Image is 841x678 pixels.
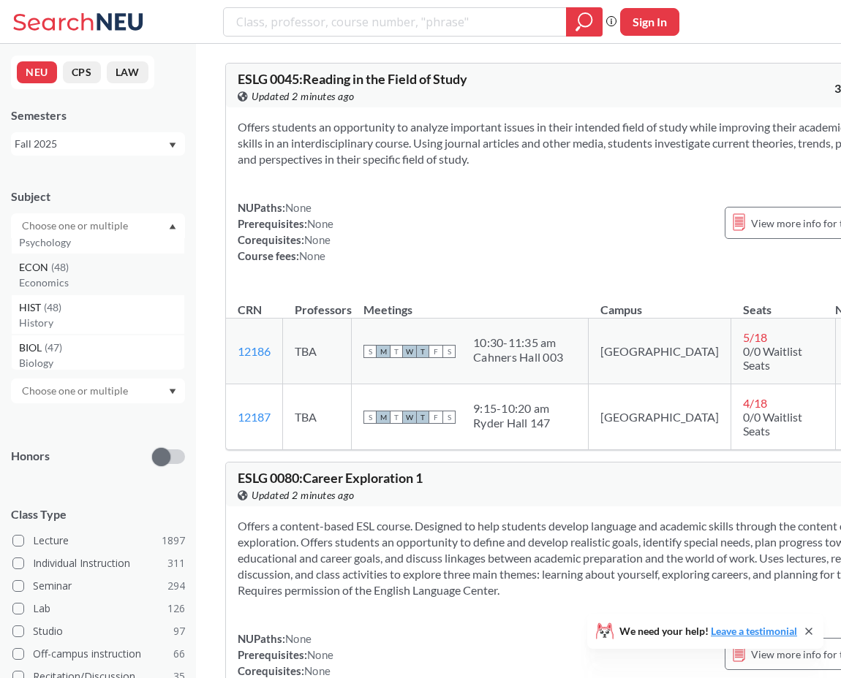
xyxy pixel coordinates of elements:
[307,648,333,661] span: None
[169,142,176,148] svg: Dropdown arrow
[390,411,403,424] span: T
[283,287,352,319] th: Professors
[45,341,62,354] span: ( 47 )
[743,410,802,438] span: 0/0 Waitlist Seats
[363,411,377,424] span: S
[15,217,137,235] input: Choose one or multiple
[169,224,176,229] svg: Dropdown arrow
[307,217,333,230] span: None
[11,132,185,156] div: Fall 2025Dropdown arrow
[442,345,456,358] span: S
[238,199,333,264] div: NUPaths: Prerequisites: Corequisites: Course fees:
[416,345,429,358] span: T
[589,287,731,319] th: Campus
[589,319,731,384] td: [GEOGRAPHIC_DATA]
[252,487,355,503] span: Updated 2 minutes ago
[169,389,176,395] svg: Dropdown arrow
[731,287,836,319] th: Seats
[473,350,563,365] div: Cahners Hall 003
[11,188,185,205] div: Subject
[17,61,57,83] button: NEU
[107,61,148,83] button: LAW
[12,531,185,550] label: Lecture
[238,71,467,87] span: ESLG 0045 : Reading in the Field of Study
[442,411,456,424] span: S
[299,249,325,262] span: None
[12,644,185,663] label: Off-campus instruction
[167,578,185,594] span: 294
[285,632,312,645] span: None
[743,330,767,344] span: 5 / 18
[11,107,185,123] div: Semesters
[304,233,331,246] span: None
[51,261,69,273] span: ( 48 )
[11,448,50,465] p: Honors
[63,61,101,83] button: CPS
[173,623,185,639] span: 97
[19,356,184,370] p: Biology
[473,416,551,430] div: Ryder Hall 147
[589,384,731,450] td: [GEOGRAPHIC_DATA]
[566,7,603,37] div: magnifying glass
[252,88,355,104] span: Updated 2 minutes ago
[283,384,352,450] td: TBA
[12,599,185,618] label: Lab
[429,411,442,424] span: F
[19,300,44,316] span: HIST
[235,9,556,34] input: Class, professor, course number, "phrase"
[743,396,767,410] span: 4 / 18
[352,287,589,319] th: Meetings
[12,622,185,641] label: Studio
[743,344,802,372] span: 0/0 Waitlist Seats
[390,345,403,358] span: T
[12,554,185,573] label: Individual Instruction
[162,533,185,549] span: 1897
[403,411,416,424] span: W
[167,601,185,617] span: 126
[19,340,45,356] span: BIOL
[377,411,390,424] span: M
[363,345,377,358] span: S
[711,625,797,637] a: Leave a testimonial
[304,664,331,677] span: None
[403,345,416,358] span: W
[416,411,429,424] span: T
[44,301,61,313] span: ( 48 )
[11,378,185,403] div: Dropdown arrow
[285,201,312,214] span: None
[620,8,679,36] button: Sign In
[283,319,352,384] td: TBA
[429,345,442,358] span: F
[11,213,185,238] div: Dropdown arrowPhysicsCIVE(53)Civil & Environmental EngineerCRIM(52)Criminal JusticeME(51)Mechanic...
[619,626,797,636] span: We need your help!
[12,576,185,595] label: Seminar
[473,335,563,350] div: 10:30 - 11:35 am
[238,302,262,318] div: CRN
[238,344,271,358] a: 12186
[377,345,390,358] span: M
[173,646,185,662] span: 66
[19,316,184,330] p: History
[473,401,551,416] div: 9:15 - 10:20 am
[19,235,184,250] p: Psychology
[15,136,167,152] div: Fall 2025
[576,12,593,32] svg: magnifying glass
[19,259,51,275] span: ECON
[238,410,271,424] a: 12187
[11,506,185,522] span: Class Type
[15,382,137,400] input: Choose one or multiple
[19,275,184,290] p: Economics
[238,470,423,486] span: ESLG 0080 : Career Exploration 1
[167,555,185,571] span: 311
